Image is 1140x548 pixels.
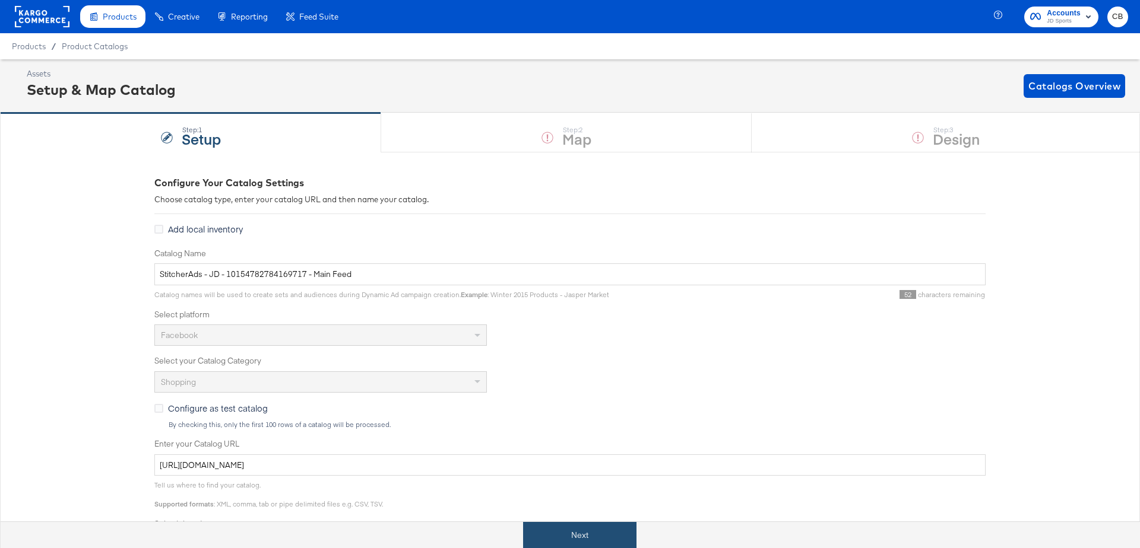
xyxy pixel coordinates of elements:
[461,290,487,299] strong: Example
[168,402,268,414] span: Configure as test catalog
[1047,7,1081,20] span: Accounts
[1107,7,1128,27] button: CB
[168,420,986,429] div: By checking this, only the first 100 rows of a catalog will be processed.
[1047,17,1081,26] span: JD Sports
[154,248,986,259] label: Catalog Name
[103,12,137,21] span: Products
[609,290,986,300] div: characters remaining
[168,223,243,235] span: Add local inventory
[182,129,221,148] strong: Setup
[1112,10,1123,24] span: CB
[1024,7,1098,27] button: AccountsJD Sports
[154,309,986,320] label: Select platform
[27,68,176,79] div: Assets
[154,480,383,508] span: Tell us where to find your catalog. : XML, comma, tab or pipe delimited files e.g. CSV, TSV.
[154,290,609,299] span: Catalog names will be used to create sets and audiences during Dynamic Ad campaign creation. : Wi...
[154,438,986,450] label: Enter your Catalog URL
[161,377,196,387] span: Shopping
[1028,78,1120,94] span: Catalogs Overview
[154,355,986,367] label: Select your Catalog Category
[154,454,986,476] input: Enter Catalog URL, e.g. http://www.example.com/products.xml
[161,330,198,340] span: Facebook
[299,12,338,21] span: Feed Suite
[46,42,62,51] span: /
[12,42,46,51] span: Products
[168,12,199,21] span: Creative
[154,499,214,508] strong: Supported formats
[154,263,986,285] input: Name your catalog e.g. My Dynamic Product Catalog
[27,79,176,100] div: Setup & Map Catalog
[1024,74,1125,98] button: Catalogs Overview
[154,194,986,205] div: Choose catalog type, enter your catalog URL and then name your catalog.
[62,42,128,51] a: Product Catalogs
[900,290,916,299] span: 52
[154,176,986,190] div: Configure Your Catalog Settings
[182,126,221,134] div: Step: 1
[231,12,268,21] span: Reporting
